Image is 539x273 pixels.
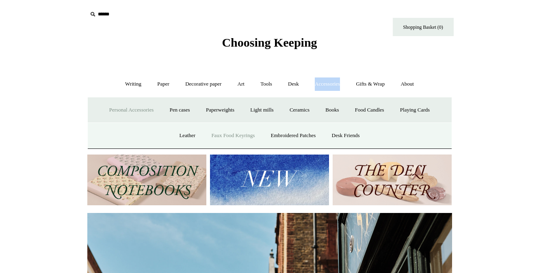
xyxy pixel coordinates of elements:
[393,99,437,121] a: Playing Cards
[87,155,206,205] img: 202302 Composition ledgers.jpg__PID:69722ee6-fa44-49dd-a067-31375e5d54ec
[393,18,454,36] a: Shopping Basket (0)
[325,125,367,146] a: Desk Friends
[348,99,392,121] a: Food Candles
[282,99,317,121] a: Ceramics
[178,73,229,95] a: Decorative paper
[264,125,323,146] a: Embroidered Patches
[204,125,262,146] a: Faux Food Keyrings
[102,99,161,121] a: Personal Accessories
[281,73,306,95] a: Desk
[393,73,421,95] a: About
[253,73,279,95] a: Tools
[222,36,317,49] span: Choosing Keeping
[230,73,252,95] a: Art
[333,155,452,205] img: The Deli Counter
[222,42,317,48] a: Choosing Keeping
[199,99,242,121] a: Paperweights
[318,99,346,121] a: Books
[210,155,329,205] img: New.jpg__PID:f73bdf93-380a-4a35-bcfe-7823039498e1
[162,99,197,121] a: Pen cases
[150,73,177,95] a: Paper
[349,73,392,95] a: Gifts & Wrap
[172,125,203,146] a: Leather
[307,73,347,95] a: Accessories
[118,73,149,95] a: Writing
[243,99,281,121] a: Light mills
